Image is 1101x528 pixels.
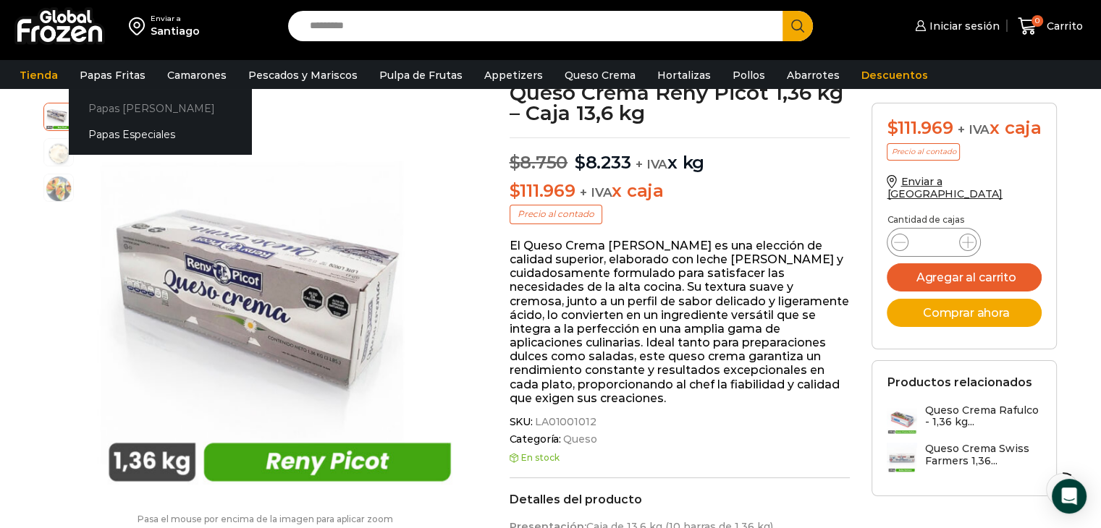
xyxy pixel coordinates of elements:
a: Descuentos [854,61,935,89]
span: LA01001012 [533,416,596,428]
span: Carrito [1043,19,1083,33]
h2: Detalles del producto [510,493,851,506]
bdi: 8.233 [575,152,631,173]
bdi: 111.969 [887,117,953,138]
p: x caja [510,181,851,202]
a: Hortalizas [650,61,718,89]
span: salmon-ahumado-2 [44,174,73,203]
button: Comprar ahora [887,299,1042,327]
a: Pescados y Mariscos [241,61,365,89]
span: + IVA [636,157,667,171]
span: SKU: [510,416,851,428]
span: Categoría: [510,433,851,446]
span: $ [510,180,520,201]
h3: Queso Crema Rafulco - 1,36 kg... [924,404,1042,429]
a: Queso Crema Rafulco - 1,36 kg... [887,404,1042,435]
bdi: 111.969 [510,180,575,201]
a: Appetizers [477,61,550,89]
span: Iniciar sesión [926,19,1000,33]
span: 0 [1032,15,1043,27]
button: Agregar al carrito [887,263,1042,291]
h3: Queso Crema Swiss Farmers 1,36... [924,443,1042,467]
a: Queso [561,433,596,446]
p: Precio al contado [510,205,602,223]
a: Enviar a [GEOGRAPHIC_DATA] [887,175,1003,200]
span: reny-picot [44,101,73,130]
input: Product quantity [920,232,948,252]
button: Search button [782,11,813,41]
p: Pasa el mouse por encima de la imagen para aplicar zoom [43,514,487,524]
h2: Productos relacionados [887,375,1032,389]
p: Precio al contado [887,143,960,161]
p: El Queso Crema [PERSON_NAME] es una elección de calidad superior, elaborado con leche [PERSON_NAM... [510,239,851,405]
a: Papas Especiales [69,122,251,148]
img: reny-picot [81,103,478,500]
a: Iniciar sesión [911,12,1000,41]
a: Tienda [12,61,65,89]
p: En stock [510,453,851,463]
a: Queso Crema [557,61,643,89]
div: Santiago [151,24,200,38]
span: $ [575,152,586,173]
span: $ [510,152,520,173]
p: x kg [510,137,851,174]
a: Queso Crema Swiss Farmers 1,36... [887,443,1042,474]
a: Papas Fritas [72,61,153,89]
div: x caja [887,118,1042,139]
a: 0 Carrito [1014,9,1087,43]
a: Abarrotes [780,61,847,89]
p: Cantidad de cajas [887,215,1042,225]
span: queso crema 2 [44,139,73,168]
a: Camarones [160,61,234,89]
a: Pulpa de Frutas [372,61,470,89]
img: address-field-icon.svg [129,14,151,38]
div: 1 / 3 [81,103,478,500]
div: Enviar a [151,14,200,24]
span: + IVA [958,122,990,137]
div: Open Intercom Messenger [1052,479,1087,514]
bdi: 8.750 [510,152,568,173]
span: $ [887,117,898,138]
span: + IVA [580,185,612,200]
a: Pollos [725,61,772,89]
a: Papas [PERSON_NAME] [69,95,251,122]
h1: Queso Crema Reny Picot 1,36 kg – Caja 13,6 kg [510,82,851,123]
